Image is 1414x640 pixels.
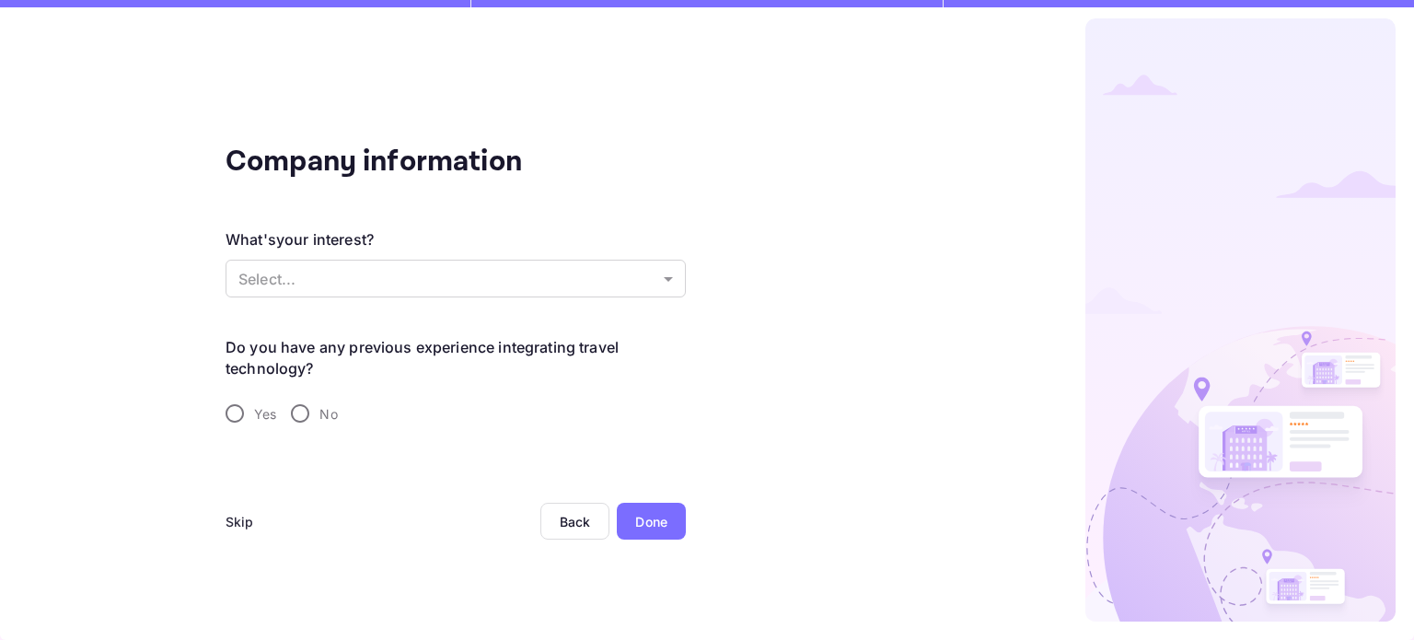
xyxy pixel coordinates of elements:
[226,394,686,433] div: travel-experience
[226,337,686,379] legend: Do you have any previous experience integrating travel technology?
[1085,18,1396,622] img: logo
[254,404,276,424] span: Yes
[560,514,591,529] div: Back
[635,512,667,531] div: Done
[226,512,254,531] div: Skip
[226,140,594,184] div: Company information
[226,228,374,250] div: What's your interest?
[319,404,337,424] span: No
[226,260,686,297] div: Without label
[238,268,656,290] p: Select...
